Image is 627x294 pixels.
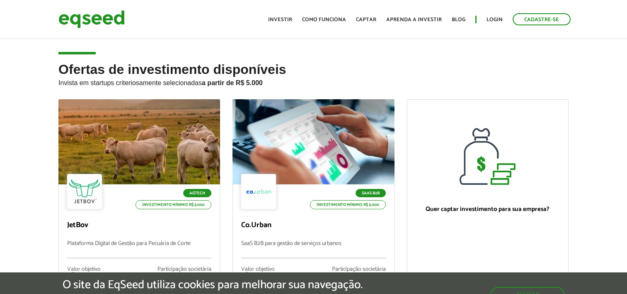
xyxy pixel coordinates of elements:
[310,200,386,209] p: Investimento mínimo: R$ 5.000
[487,17,503,22] a: Login
[241,267,279,272] div: Valor objetivo
[513,13,571,25] a: Cadastre-se
[58,8,125,30] img: EqSeed
[67,221,211,230] p: JetBov
[136,200,211,209] p: Investimento mínimo: R$ 5.000
[302,17,346,22] a: Como funciona
[183,189,211,197] p: Agtech
[416,206,560,213] p: Quer captar investimento para sua empresa?
[268,17,292,22] a: Investir
[241,240,385,258] p: SaaS B2B para gestão de serviços urbanos
[67,267,105,272] div: Valor objetivo
[67,240,211,258] p: Plataforma Digital de Gestão para Pecuária de Corte
[452,17,465,22] a: Blog
[58,77,569,87] p: Invista em startups criteriosamente selecionadas
[356,189,386,197] p: SaaS B2B
[356,17,376,22] a: Captar
[386,17,442,22] a: Aprenda a investir
[332,267,386,272] div: Participação societária
[63,279,363,292] h5: O site da EqSeed utiliza cookies para melhorar sua navegação.
[58,62,569,99] h2: Ofertas de investimento disponíveis
[157,267,211,272] div: Participação societária
[241,221,385,230] p: Co.Urban
[202,79,263,86] strong: a partir de R$ 5.000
